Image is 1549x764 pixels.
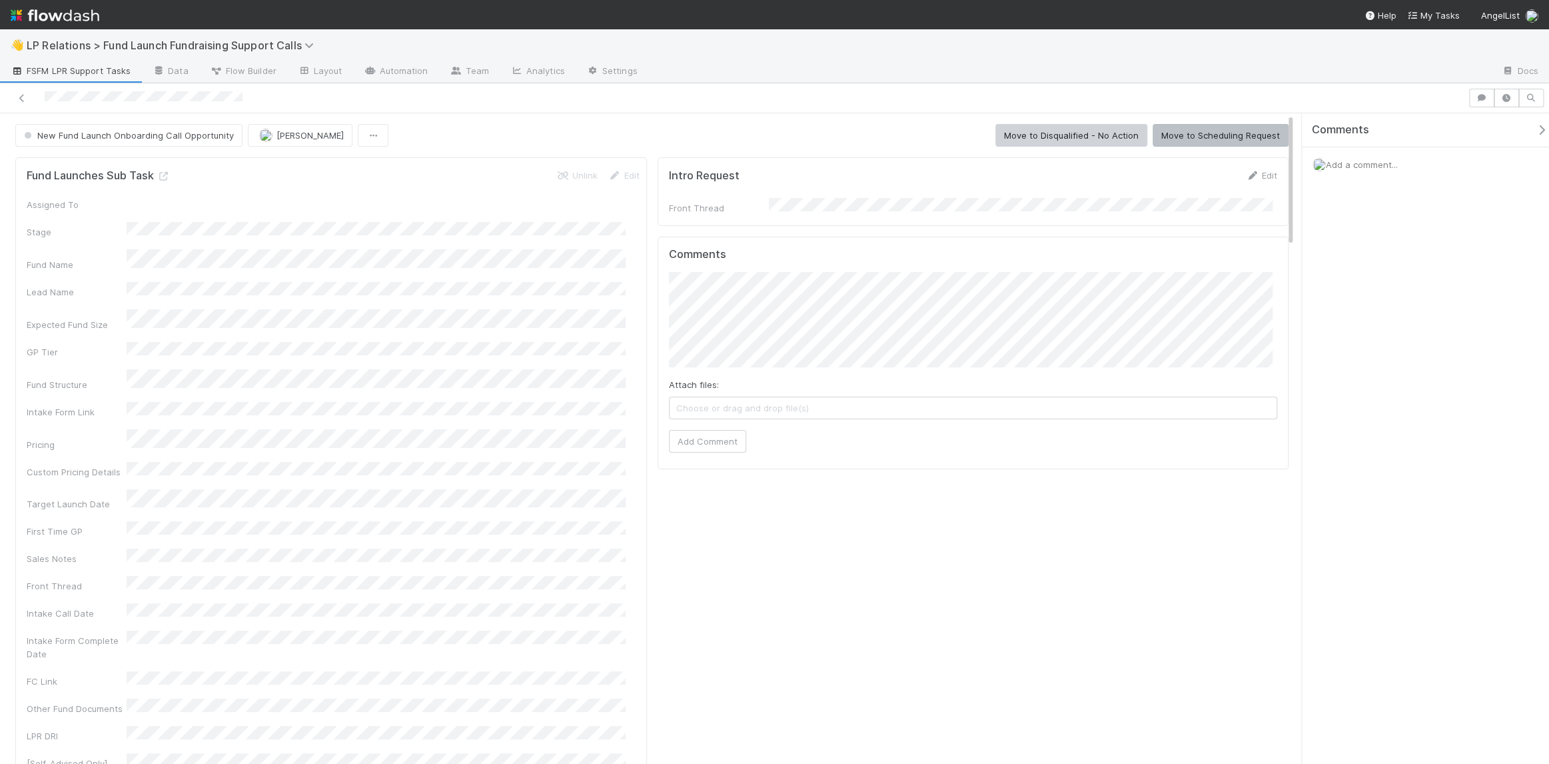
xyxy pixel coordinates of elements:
button: New Fund Launch Onboarding Call Opportunity [15,124,243,147]
a: Data [141,61,199,83]
div: Sales Notes [27,552,127,565]
span: Flow Builder [210,64,276,77]
div: Other Fund Documents [27,702,127,715]
a: Analytics [500,61,576,83]
button: Move to Disqualified - No Action [995,124,1147,147]
div: Intake Form Complete Date [27,634,127,661]
h5: Fund Launches Sub Task [27,169,170,183]
h5: Comments [669,248,1278,261]
a: Edit [1246,170,1277,181]
div: Intake Call Date [27,607,127,620]
a: My Tasks [1407,9,1460,22]
a: Edit [608,170,640,181]
span: LP Relations > Fund Launch Fundraising Support Calls [27,39,320,52]
div: First Time GP [27,525,127,538]
div: Front Thread [669,201,769,215]
img: avatar_6177bb6d-328c-44fd-b6eb-4ffceaabafa4.png [1525,9,1538,23]
div: Intake Form Link [27,405,127,419]
button: Add Comment [669,430,746,453]
img: avatar_6177bb6d-328c-44fd-b6eb-4ffceaabafa4.png [259,129,272,142]
div: Help [1364,9,1396,22]
span: Add a comment... [1326,159,1398,170]
label: Attach files: [669,378,719,391]
div: Lead Name [27,285,127,299]
div: LPR DRI [27,729,127,743]
a: Team [438,61,499,83]
span: Choose or drag and drop file(s) [670,397,1277,419]
span: FSFM LPR Support Tasks [11,64,131,77]
button: [PERSON_NAME] [248,124,352,147]
a: Settings [576,61,648,83]
span: My Tasks [1407,10,1460,21]
div: Target Launch Date [27,497,127,511]
a: Unlink [556,170,598,181]
a: Automation [352,61,438,83]
span: Comments [1312,123,1369,137]
span: AngelList [1481,10,1520,21]
img: logo-inverted-e16ddd16eac7371096b0.svg [11,4,99,27]
div: Stage [27,225,127,239]
div: Fund Name [27,258,127,271]
div: FC Link [27,675,127,688]
div: Front Thread [27,579,127,593]
span: New Fund Launch Onboarding Call Opportunity [21,130,234,141]
div: Expected Fund Size [27,318,127,331]
span: 👋 [11,39,24,51]
a: Flow Builder [199,61,287,83]
div: GP Tier [27,345,127,359]
div: Fund Structure [27,378,127,391]
button: Move to Scheduling Request [1153,124,1289,147]
h5: Intro Request [669,169,740,183]
a: Docs [1491,61,1549,83]
img: avatar_6177bb6d-328c-44fd-b6eb-4ffceaabafa4.png [1312,158,1326,171]
div: Assigned To [27,198,127,211]
div: Pricing [27,438,127,451]
a: Layout [287,61,353,83]
span: [PERSON_NAME] [276,130,344,141]
div: Custom Pricing Details [27,465,127,479]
